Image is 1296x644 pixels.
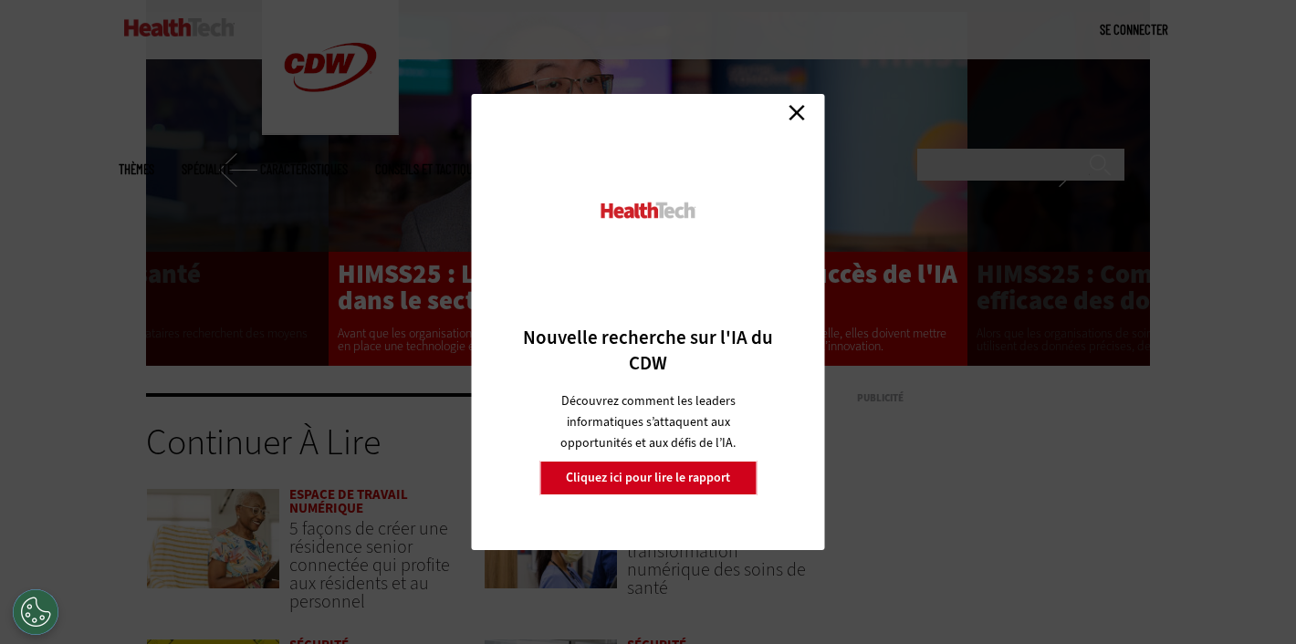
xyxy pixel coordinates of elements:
font: Découvrez comment les leaders informatiques s’attaquent aux opportunités et aux défis de l’IA. [560,392,736,452]
font: Cliquez ici pour lire le rapport [566,469,730,486]
div: Paramètres des cookies [13,589,58,635]
font: Nouvelle recherche sur l'IA du CDW [523,325,773,376]
img: HealthTech_0.png [599,201,698,220]
button: Ouvrir les préférences [13,589,58,635]
a: Cliquez ici pour lire le rapport [539,461,757,495]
